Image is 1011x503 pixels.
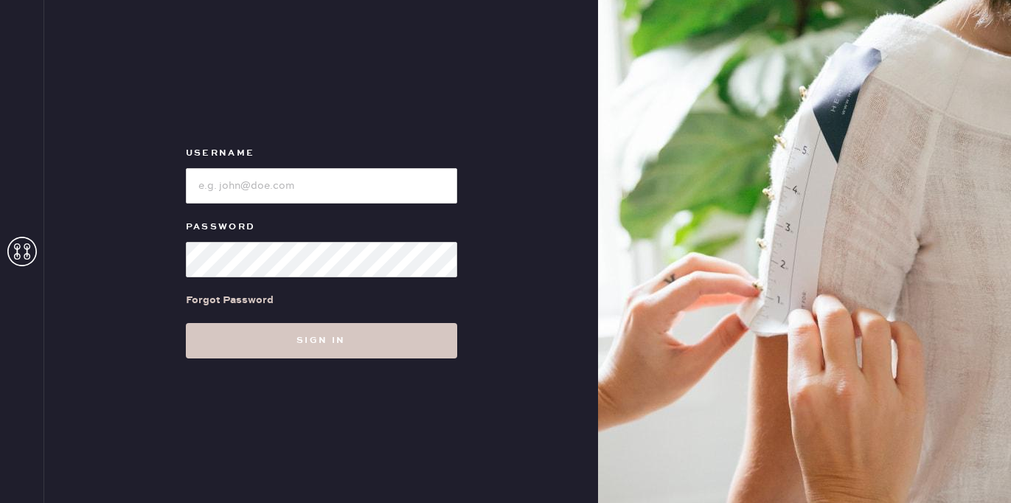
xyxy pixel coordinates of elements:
button: Sign in [186,323,457,358]
div: Forgot Password [186,292,274,308]
label: Username [186,145,457,162]
input: e.g. john@doe.com [186,168,457,204]
a: Forgot Password [186,277,274,323]
label: Password [186,218,457,236]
